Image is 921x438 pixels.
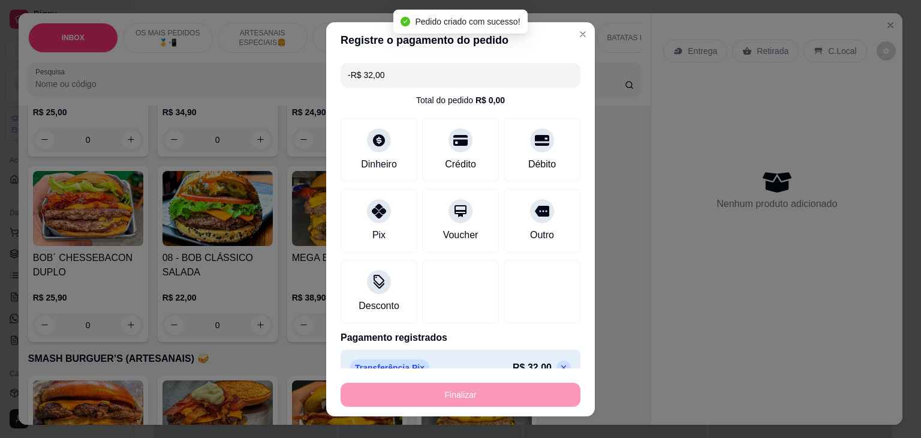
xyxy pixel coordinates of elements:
[513,361,552,375] p: R$ 32,00
[372,228,386,242] div: Pix
[361,157,397,172] div: Dinheiro
[326,22,595,58] header: Registre o pagamento do pedido
[350,359,429,376] p: Transferência Pix
[401,17,410,26] span: check-circle
[475,94,505,106] div: R$ 0,00
[443,228,478,242] div: Voucher
[359,299,399,313] div: Desconto
[445,157,476,172] div: Crédito
[573,25,592,44] button: Close
[341,331,580,345] p: Pagamento registrados
[530,228,554,242] div: Outro
[415,17,520,26] span: Pedido criado com sucesso!
[348,63,573,87] input: Ex.: hambúrguer de cordeiro
[528,157,556,172] div: Débito
[416,94,505,106] div: Total do pedido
